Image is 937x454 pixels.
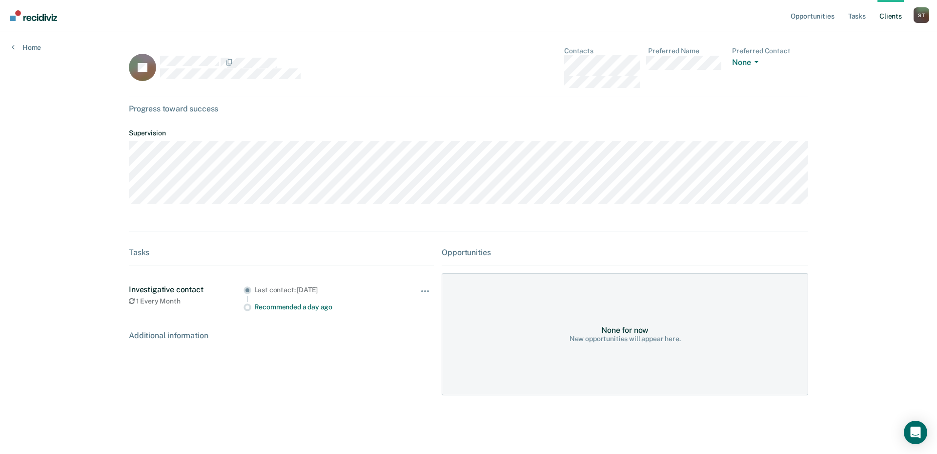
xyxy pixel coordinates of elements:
div: 1 Every Month [129,297,244,305]
button: Profile dropdown button [914,7,929,23]
div: Progress toward success [129,104,808,113]
dt: Supervision [129,129,808,137]
div: Tasks [129,248,434,257]
dt: Contacts [564,47,640,55]
div: Additional information [129,331,434,340]
div: Opportunities [442,248,808,257]
div: S T [914,7,929,23]
div: Investigative contact [129,285,244,294]
div: New opportunities will appear here. [570,335,681,343]
img: Recidiviz [10,10,57,21]
div: None for now [601,325,649,335]
div: Last contact: [DATE] [254,286,396,294]
a: Home [12,43,41,52]
div: Recommended a day ago [254,303,396,311]
div: Open Intercom Messenger [904,421,927,444]
dt: Preferred Contact [732,47,808,55]
dt: Preferred Name [648,47,724,55]
button: None [732,58,762,69]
